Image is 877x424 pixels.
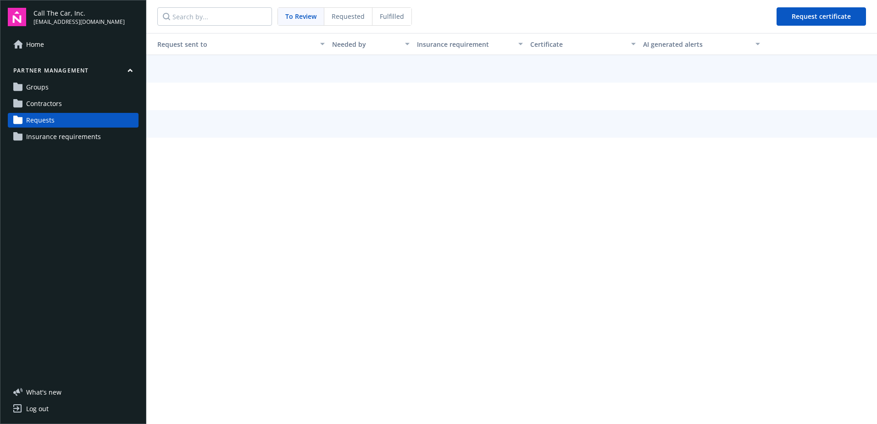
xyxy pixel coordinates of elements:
button: Insurance requirement [413,33,527,55]
span: Insurance requirements [26,129,101,144]
span: Request certificate [792,12,851,21]
input: Search by... [157,7,272,26]
div: Needed by [332,39,400,49]
img: navigator-logo.svg [8,8,26,26]
span: What ' s new [26,387,61,397]
span: Contractors [26,96,62,111]
span: Call The Car, Inc. [33,8,125,18]
button: Needed by [328,33,413,55]
div: Request sent to [150,39,315,49]
span: Requests [26,113,55,128]
a: Insurance requirements [8,129,139,144]
span: Fulfilled [380,11,404,21]
button: What's new [8,387,76,397]
div: Log out [26,402,49,416]
button: AI generated alerts [639,33,764,55]
button: Request certificate [777,7,866,26]
span: Groups [26,80,49,95]
a: Home [8,37,139,52]
button: Partner management [8,67,139,78]
div: Certificate [530,39,626,49]
a: Groups [8,80,139,95]
button: Call The Car, Inc.[EMAIL_ADDRESS][DOMAIN_NAME] [33,8,139,26]
div: Insurance requirement [417,39,513,49]
button: Certificate [527,33,640,55]
span: Requested [332,11,365,21]
span: Home [26,37,44,52]
a: Requests [8,113,139,128]
div: AI generated alerts [643,39,750,49]
a: Contractors [8,96,139,111]
span: [EMAIL_ADDRESS][DOMAIN_NAME] [33,18,125,26]
span: To Review [285,11,316,21]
